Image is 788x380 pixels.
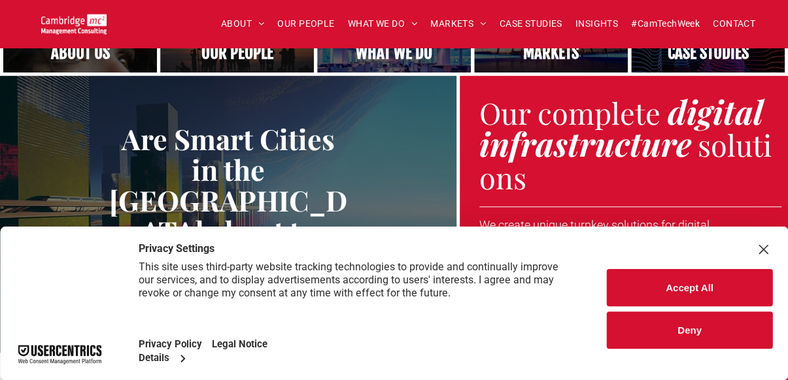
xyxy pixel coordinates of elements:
a: WHAT WE DO [341,14,424,34]
img: Cambridge MC Logo, digital transformation [41,14,107,34]
span: Our complete [479,93,660,132]
strong: infrastructure [479,121,691,165]
strong: digital [668,89,763,133]
a: ABOUT [214,14,271,34]
a: INSIGHTS [569,14,625,34]
a: #CamTechWeek [625,14,706,34]
a: MARKETS [424,14,492,34]
a: Are Smart Cities in the [GEOGRAPHIC_DATA] about to Become a Reality? [10,123,447,277]
a: Telecoms | Decades of Experience Across Multiple Industries & Regions [474,33,628,72]
span: solutions [479,125,772,197]
a: CONTACT [706,14,762,34]
a: CASE STUDIES [493,14,569,34]
span: We create unique turnkey solutions for digital infrastructure projects and large-scale challenges... [479,218,770,320]
a: Case Studies | Cambridge Management Consulting > Case Studies [631,33,785,72]
a: Close up of woman's face, centered on her eyes [3,33,157,72]
a: OUR PEOPLE [271,14,341,34]
a: Your Business Transformed | Cambridge Management Consulting [41,16,107,29]
a: A crowd in silhouette at sunset, on a rise or lookout point [160,33,314,72]
a: A yoga teacher lifting his whole body off the ground in the peacock pose [317,33,471,72]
